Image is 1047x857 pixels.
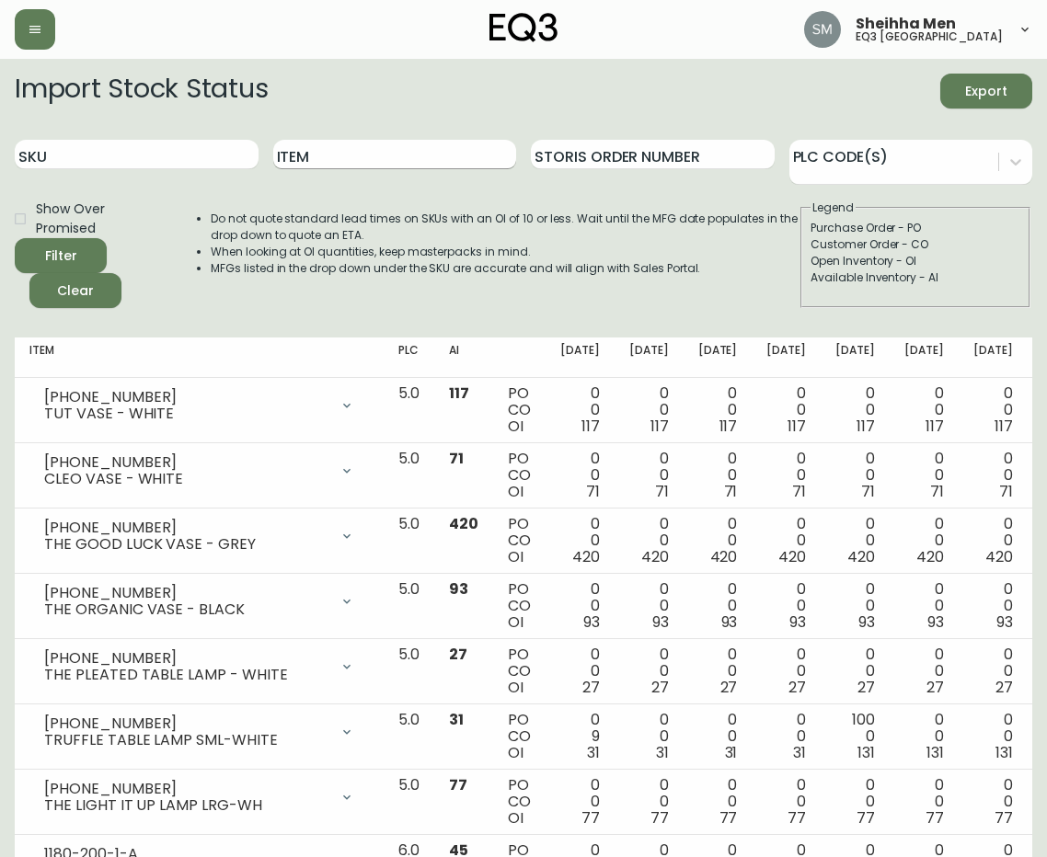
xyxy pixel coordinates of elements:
div: 0 0 [766,646,806,696]
div: 0 0 [560,777,600,827]
div: 0 0 [629,385,669,435]
span: 420 [916,546,944,567]
span: 93 [583,611,600,633]
span: Sheihha Men [856,17,956,31]
span: OI [508,807,523,828]
img: logo [489,13,558,42]
span: 117 [995,416,1013,437]
span: 31 [449,709,464,730]
span: 117 [650,416,669,437]
span: OI [508,611,523,633]
th: AI [434,337,493,378]
div: 0 0 [904,516,944,566]
th: [DATE] [615,337,684,378]
span: 71 [449,448,464,469]
span: 71 [792,481,806,502]
td: 5.0 [384,704,434,770]
div: 0 0 [629,646,669,696]
div: 0 0 [973,712,1013,761]
span: OI [508,546,523,567]
div: 0 0 [698,516,738,566]
span: 27 [651,677,669,698]
th: [DATE] [684,337,753,378]
span: 31 [725,742,738,763]
span: 71 [586,481,600,502]
div: 0 0 [698,581,738,631]
div: Available Inventory - AI [811,269,1020,286]
td: 5.0 [384,574,434,639]
div: Customer Order - CO [811,236,1020,253]
legend: Legend [811,200,856,216]
span: 77 [449,774,467,795]
div: PO CO [508,516,531,566]
span: 93 [721,611,738,633]
div: PO CO [508,451,531,500]
th: [DATE] [959,337,1028,378]
div: 0 0 [835,581,875,631]
div: Open Inventory - OI [811,253,1020,269]
span: 420 [710,546,738,567]
div: 0 0 [835,451,875,500]
span: 31 [587,742,600,763]
div: 0 0 [766,777,806,827]
span: OI [508,742,523,763]
div: 0 0 [766,385,806,435]
span: 131 [995,742,1013,763]
div: 0 0 [560,646,600,696]
div: 0 0 [560,581,600,631]
div: [PHONE_NUMBER]THE LIGHT IT UP LAMP LRG-WH [29,777,369,817]
span: 27 [720,677,738,698]
th: [DATE] [821,337,890,378]
span: 420 [847,546,875,567]
span: 77 [581,807,600,828]
span: 27 [857,677,875,698]
div: [PHONE_NUMBER] [44,585,328,601]
span: 131 [926,742,944,763]
li: Do not quote standard lead times on SKUs with an OI of 10 or less. Wait until the MFG date popula... [211,211,799,244]
span: 71 [724,481,738,502]
button: Filter [15,238,107,273]
li: When looking at OI quantities, keep masterpacks in mind. [211,244,799,260]
td: 5.0 [384,443,434,508]
div: CLEO VASE - WHITE [44,471,328,487]
span: Show Over Promised [36,200,159,238]
span: 77 [650,807,669,828]
span: 131 [857,742,875,763]
span: 420 [641,546,669,567]
span: 117 [926,416,944,437]
div: PO CO [508,712,531,761]
div: 0 0 [560,451,600,500]
div: 0 0 [904,712,944,761]
img: cfa6f7b0e1fd34ea0d7b164297c1067f [804,11,841,48]
div: [PHONE_NUMBER]THE GOOD LUCK VASE - GREY [29,516,369,556]
div: 0 0 [904,646,944,696]
div: Filter [45,245,77,268]
div: PO CO [508,646,531,696]
span: 77 [926,807,944,828]
div: 0 9 [560,712,600,761]
div: 0 0 [973,451,1013,500]
span: 117 [719,416,738,437]
span: 31 [656,742,669,763]
div: 0 0 [698,777,738,827]
span: 27 [926,677,944,698]
div: [PHONE_NUMBER] [44,520,328,536]
div: 0 0 [766,581,806,631]
span: 77 [788,807,806,828]
div: THE ORGANIC VASE - BLACK [44,601,328,618]
div: 0 0 [973,581,1013,631]
span: 71 [999,481,1013,502]
div: 0 0 [629,712,669,761]
span: 27 [582,677,600,698]
span: Clear [44,280,107,303]
div: 0 0 [835,777,875,827]
div: 0 0 [698,385,738,435]
div: THE PLEATED TABLE LAMP - WHITE [44,667,328,683]
div: [PHONE_NUMBER] [44,715,328,732]
td: 5.0 [384,770,434,835]
span: 77 [719,807,738,828]
div: 0 0 [904,385,944,435]
div: 100 0 [835,712,875,761]
div: 0 0 [766,712,806,761]
span: 420 [572,546,600,567]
